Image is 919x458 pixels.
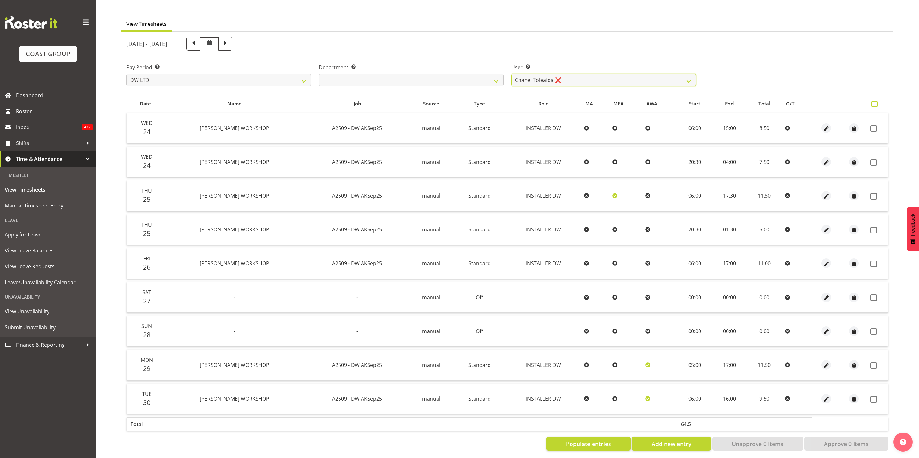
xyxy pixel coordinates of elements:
span: Unapprove 0 Items [732,440,783,448]
span: View Leave Requests [5,262,91,271]
span: manual [422,125,440,132]
span: A2509 - DW AKSep25 [332,192,382,199]
span: Wed [141,153,153,160]
td: 06:00 [677,248,713,279]
td: 5.00 [746,214,782,245]
a: Manual Timesheet Entry [2,198,94,214]
span: A2509 - DW AKSep25 [332,361,382,368]
div: Timesheet [2,169,94,182]
span: manual [422,395,440,402]
span: A2509 - DW AKSep25 [332,125,382,132]
td: 0.00 [746,282,782,313]
span: A2509 - DW AKSep25 [332,395,382,402]
td: 20:30 [677,214,713,245]
td: 7.50 [746,147,782,177]
span: View Timesheets [126,20,167,28]
span: O/T [786,100,795,107]
span: Leave/Unavailability Calendar [5,278,91,287]
td: Standard [453,147,505,177]
button: Approve 0 Items [804,437,888,451]
span: Approve 0 Items [824,440,869,448]
span: manual [422,328,440,335]
td: 15:00 [713,113,746,143]
a: View Unavailability [2,303,94,319]
td: 00:00 [713,316,746,346]
span: 30 [143,398,151,407]
span: Dashboard [16,91,93,100]
div: COAST GROUP [26,49,70,59]
td: Standard [453,113,505,143]
span: End [725,100,734,107]
span: MA [585,100,593,107]
span: Manual Timesheet Entry [5,201,91,210]
span: View Unavailability [5,307,91,316]
img: help-xxl-2.png [900,439,906,445]
span: INSTALLER DW [526,395,561,402]
span: Source [423,100,439,107]
span: Wed [141,120,153,127]
span: [PERSON_NAME] WORKSHOP [200,226,269,233]
span: INSTALLER DW [526,125,561,132]
td: 04:00 [713,147,746,177]
span: [PERSON_NAME] WORKSHOP [200,192,269,199]
th: Total [127,417,164,431]
span: [PERSON_NAME] WORKSHOP [200,395,269,402]
span: INSTALLER DW [526,260,561,267]
td: Off [453,282,505,313]
span: Thu [141,187,152,194]
span: Apply for Leave [5,230,91,239]
span: [PERSON_NAME] WORKSHOP [200,158,269,165]
span: Type [474,100,485,107]
label: User [511,63,696,71]
a: Apply for Leave [2,227,94,243]
span: INSTALLER DW [526,361,561,368]
a: Submit Unavailability [2,319,94,335]
a: Leave/Unavailability Calendar [2,274,94,290]
span: Sat [142,289,151,296]
td: 20:30 [677,147,713,177]
span: 24 [143,161,151,170]
td: Standard [453,180,505,211]
td: 0.00 [746,316,782,346]
span: manual [422,226,440,233]
span: A2509 - DW AKSep25 [332,158,382,165]
span: INSTALLER DW [526,158,561,165]
td: 06:00 [677,180,713,211]
td: 16:00 [713,384,746,414]
th: 64.5 [677,417,713,431]
span: Feedback [910,214,916,236]
span: AWA [646,100,657,107]
h5: [DATE] - [DATE] [126,40,167,47]
span: [PERSON_NAME] WORKSHOP [200,361,269,368]
label: Department [319,63,504,71]
td: 00:00 [713,282,746,313]
td: 17:30 [713,180,746,211]
span: - [356,328,358,335]
span: Populate entries [566,440,611,448]
span: A2509 - DW AKSep25 [332,260,382,267]
span: [PERSON_NAME] WORKSHOP [200,125,269,132]
img: Rosterit website logo [5,16,57,29]
span: [PERSON_NAME] WORKSHOP [200,260,269,267]
div: Leave [2,214,94,227]
span: Job [354,100,361,107]
span: Role [538,100,549,107]
span: manual [422,361,440,368]
span: Date [140,100,151,107]
button: Feedback - Show survey [907,207,919,251]
span: 26 [143,263,151,272]
span: MEA [613,100,624,107]
td: 11.00 [746,248,782,279]
td: 00:00 [677,282,713,313]
button: Unapprove 0 Items [712,437,803,451]
td: Standard [453,350,505,380]
a: View Leave Balances [2,243,94,258]
td: 00:00 [677,316,713,346]
td: Standard [453,384,505,414]
span: A2509 - DW AKSep25 [332,226,382,233]
span: manual [422,192,440,199]
span: 28 [143,330,151,339]
div: Unavailability [2,290,94,303]
span: Roster [16,106,93,116]
td: 9.50 [746,384,782,414]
